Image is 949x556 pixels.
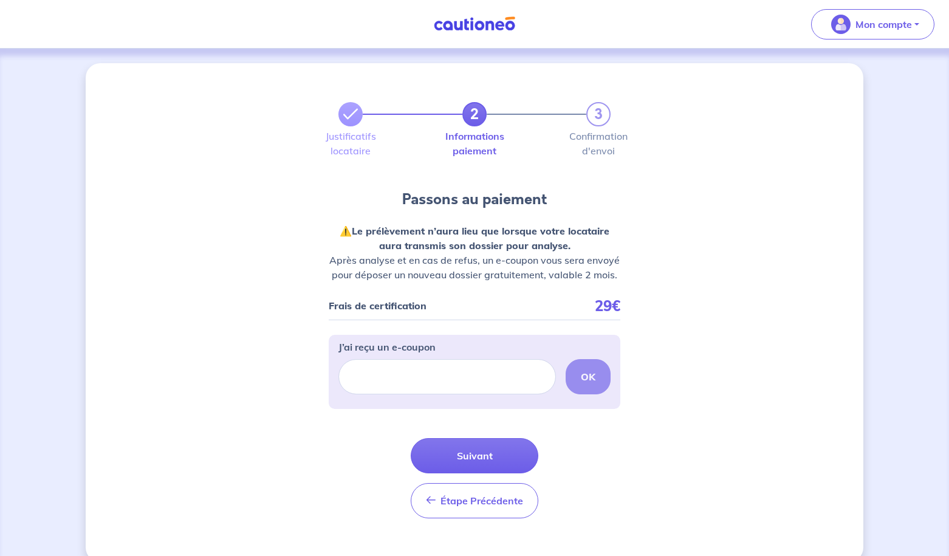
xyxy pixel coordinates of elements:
p: 29€ [595,301,620,310]
strong: Le prélèvement n’aura lieu que lorsque votre locataire aura transmis son dossier pour analyse. [352,225,609,252]
h4: Passons au paiement [402,190,547,209]
p: Frais de certification [329,301,427,310]
span: Étape Précédente [440,495,523,507]
p: ⚠️ Après analyse et en cas de refus, un e-coupon vous sera envoyé pour déposer un nouveau dossier... [329,224,620,282]
label: Justificatifs locataire [338,131,363,156]
label: Confirmation d'envoi [586,131,611,156]
p: Mon compte [855,17,912,32]
button: Étape Précédente [411,483,538,518]
button: illu_account_valid_menu.svgMon compte [811,9,934,39]
p: J’ai reçu un e-coupon [338,340,436,354]
label: Informations paiement [462,131,487,156]
img: illu_account_valid_menu.svg [831,15,851,34]
a: 2 [462,102,487,126]
img: Cautioneo [429,16,520,32]
button: Suivant [411,438,538,473]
